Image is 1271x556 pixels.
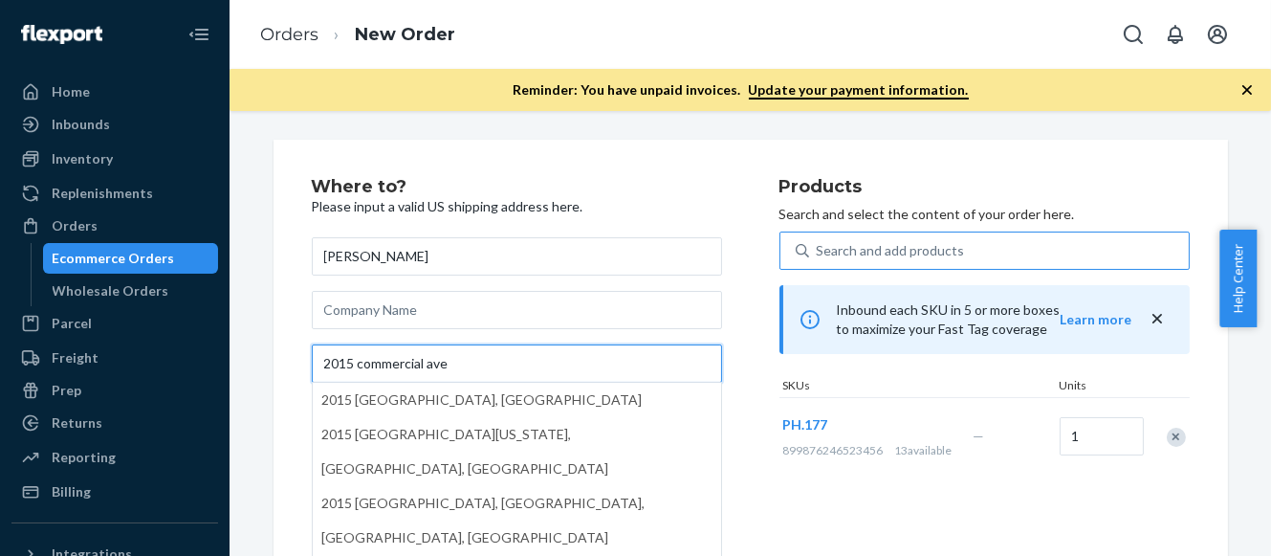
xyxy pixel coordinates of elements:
[53,249,175,268] div: Ecommerce Orders
[1148,309,1167,329] button: close
[245,7,471,63] ol: breadcrumbs
[1061,310,1132,329] button: Learn more
[11,178,218,209] a: Replenishments
[322,417,712,486] div: 2015 [GEOGRAPHIC_DATA][US_STATE], [GEOGRAPHIC_DATA], [GEOGRAPHIC_DATA]
[749,81,969,100] a: Update your payment information.
[52,115,110,134] div: Inbounds
[52,82,90,101] div: Home
[779,178,1190,197] h2: Products
[312,291,722,329] input: Company Name
[11,343,218,373] a: Freight
[11,442,218,473] a: Reporting
[322,486,712,555] div: 2015 [GEOGRAPHIC_DATA], [GEOGRAPHIC_DATA], [GEOGRAPHIC_DATA], [GEOGRAPHIC_DATA]
[53,281,169,300] div: Wholesale Orders
[52,184,153,203] div: Replenishments
[312,197,722,216] p: Please input a valid US shipping address here.
[52,216,98,235] div: Orders
[180,15,218,54] button: Close Navigation
[974,428,985,444] span: —
[52,482,91,501] div: Billing
[43,276,219,306] a: Wholesale Orders
[355,24,455,45] a: New Order
[312,237,722,276] input: First & Last Name
[52,348,99,367] div: Freight
[514,80,969,100] p: Reminder: You have unpaid invoices.
[260,24,318,45] a: Orders
[1114,15,1152,54] button: Open Search Box
[52,381,81,400] div: Prep
[783,415,828,434] button: PH.177
[779,285,1190,354] div: Inbound each SKU in 5 or more boxes to maximize your Fast Tag coverage
[1198,15,1237,54] button: Open account menu
[11,408,218,438] a: Returns
[11,308,218,339] a: Parcel
[52,448,116,467] div: Reporting
[1167,428,1186,447] div: Remove Item
[779,205,1190,224] p: Search and select the content of your order here.
[11,211,218,241] a: Orders
[11,109,218,140] a: Inbounds
[21,25,102,44] img: Flexport logo
[1219,230,1257,327] button: Help Center
[11,144,218,174] a: Inventory
[43,243,219,274] a: Ecommerce Orders
[1156,15,1194,54] button: Open notifications
[312,178,722,197] h2: Where to?
[52,149,113,168] div: Inventory
[52,314,92,333] div: Parcel
[52,413,102,433] div: Returns
[1060,417,1144,456] input: Quantity
[312,345,722,383] input: 2015 [GEOGRAPHIC_DATA], [GEOGRAPHIC_DATA]2015 [GEOGRAPHIC_DATA][US_STATE], [GEOGRAPHIC_DATA], [GE...
[779,377,1056,397] div: SKUs
[783,416,828,433] span: PH.177
[11,477,218,507] a: Billing
[783,443,884,457] span: 899876246523456
[817,241,965,260] div: Search and add products
[11,77,218,107] a: Home
[1056,377,1142,397] div: Units
[895,443,953,457] span: 13 available
[322,383,712,417] div: 2015 [GEOGRAPHIC_DATA], [GEOGRAPHIC_DATA]
[11,375,218,406] a: Prep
